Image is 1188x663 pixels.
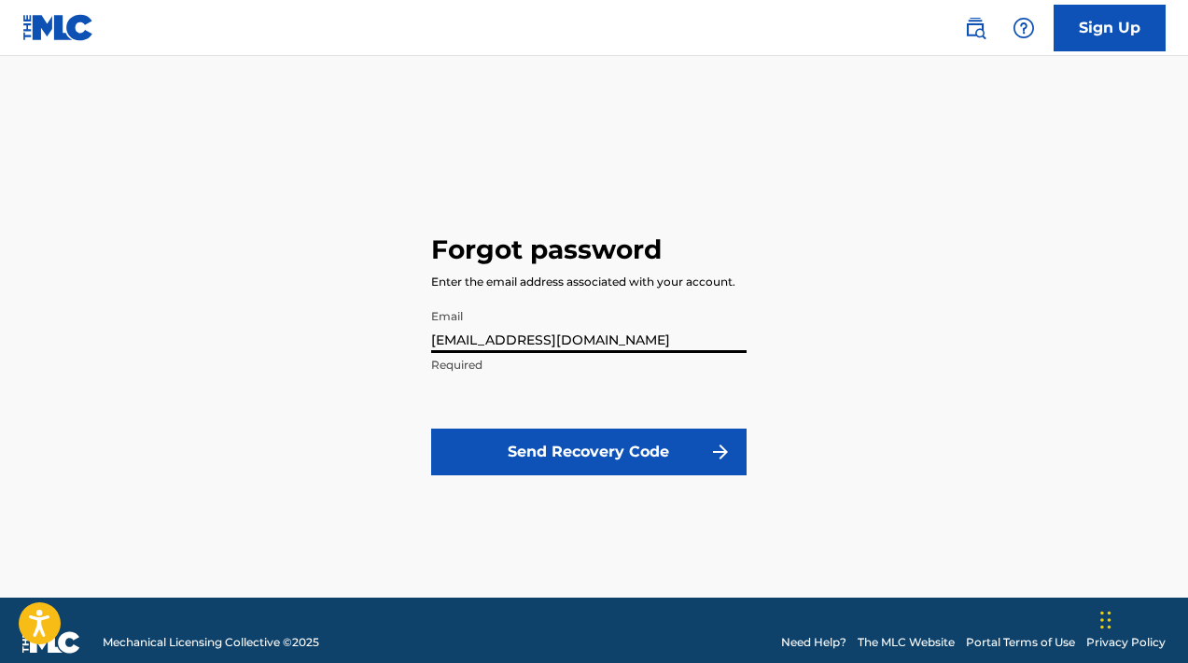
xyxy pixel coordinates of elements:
[103,634,319,651] span: Mechanical Licensing Collective © 2025
[858,634,955,651] a: The MLC Website
[1013,17,1035,39] img: help
[966,634,1075,651] a: Portal Terms of Use
[22,14,94,41] img: MLC Logo
[1095,573,1188,663] iframe: Chat Widget
[431,429,747,475] button: Send Recovery Code
[431,357,747,374] p: Required
[431,233,662,266] h3: Forgot password
[1095,573,1188,663] div: Widget de chat
[1005,9,1042,47] div: Help
[964,17,986,39] img: search
[781,634,846,651] a: Need Help?
[22,631,80,654] img: logo
[1054,5,1166,51] a: Sign Up
[957,9,994,47] a: Public Search
[1086,634,1166,651] a: Privacy Policy
[431,274,735,290] div: Enter the email address associated with your account.
[709,441,732,463] img: f7272a7cc735f4ea7f67.svg
[1100,592,1111,648] div: Arrastrar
